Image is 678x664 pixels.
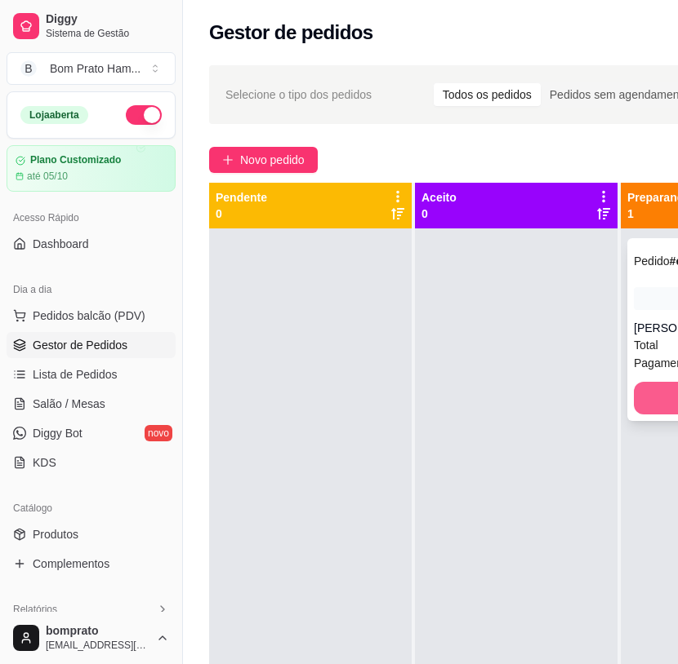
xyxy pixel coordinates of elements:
div: Dia a dia [7,277,176,303]
article: Plano Customizado [30,154,121,166]
span: Pedido [634,255,670,268]
span: bomprato [46,624,149,639]
p: Pendente [216,189,267,206]
div: Acesso Rápido [7,205,176,231]
div: Loja aberta [20,106,88,124]
a: Dashboard [7,231,176,257]
button: Select a team [7,52,176,85]
span: Complementos [33,556,109,572]
span: Sistema de Gestão [46,27,169,40]
button: Pedidos balcão (PDV) [7,303,176,329]
span: Gestor de Pedidos [33,337,127,353]
span: Selecione o tipo dos pedidos [225,86,372,104]
span: plus [222,154,234,166]
h2: Gestor de pedidos [209,20,373,46]
span: Lista de Pedidos [33,366,118,383]
a: Salão / Mesas [7,391,176,417]
a: Lista de Pedidos [7,361,176,387]
button: Novo pedido [209,147,318,173]
div: Todos os pedidos [434,83,541,106]
p: Aceito [422,189,457,206]
a: Produtos [7,521,176,547]
a: Diggy Botnovo [7,420,176,446]
span: B [20,60,37,77]
span: Relatórios [13,603,57,616]
div: Catálogo [7,495,176,521]
span: Novo pedido [240,151,305,169]
span: Diggy Bot [33,425,83,441]
span: Diggy [46,12,169,27]
a: Gestor de Pedidos [7,332,176,358]
span: Dashboard [33,236,89,252]
article: até 05/10 [27,170,68,183]
span: KDS [33,454,56,471]
a: DiggySistema de Gestão [7,7,176,46]
a: Complementos [7,551,176,577]
span: Produtos [33,526,78,542]
button: Alterar Status [126,105,162,125]
a: KDS [7,449,176,476]
span: Pedidos balcão (PDV) [33,308,145,324]
span: Salão / Mesas [33,396,105,412]
a: Plano Customizadoaté 05/10 [7,145,176,192]
span: Total [634,336,658,354]
p: 0 [216,206,267,222]
p: 0 [422,206,457,222]
div: Bom Prato Ham ... [50,60,141,77]
button: bomprato[EMAIL_ADDRESS][DOMAIN_NAME] [7,618,176,657]
span: [EMAIL_ADDRESS][DOMAIN_NAME] [46,639,149,652]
